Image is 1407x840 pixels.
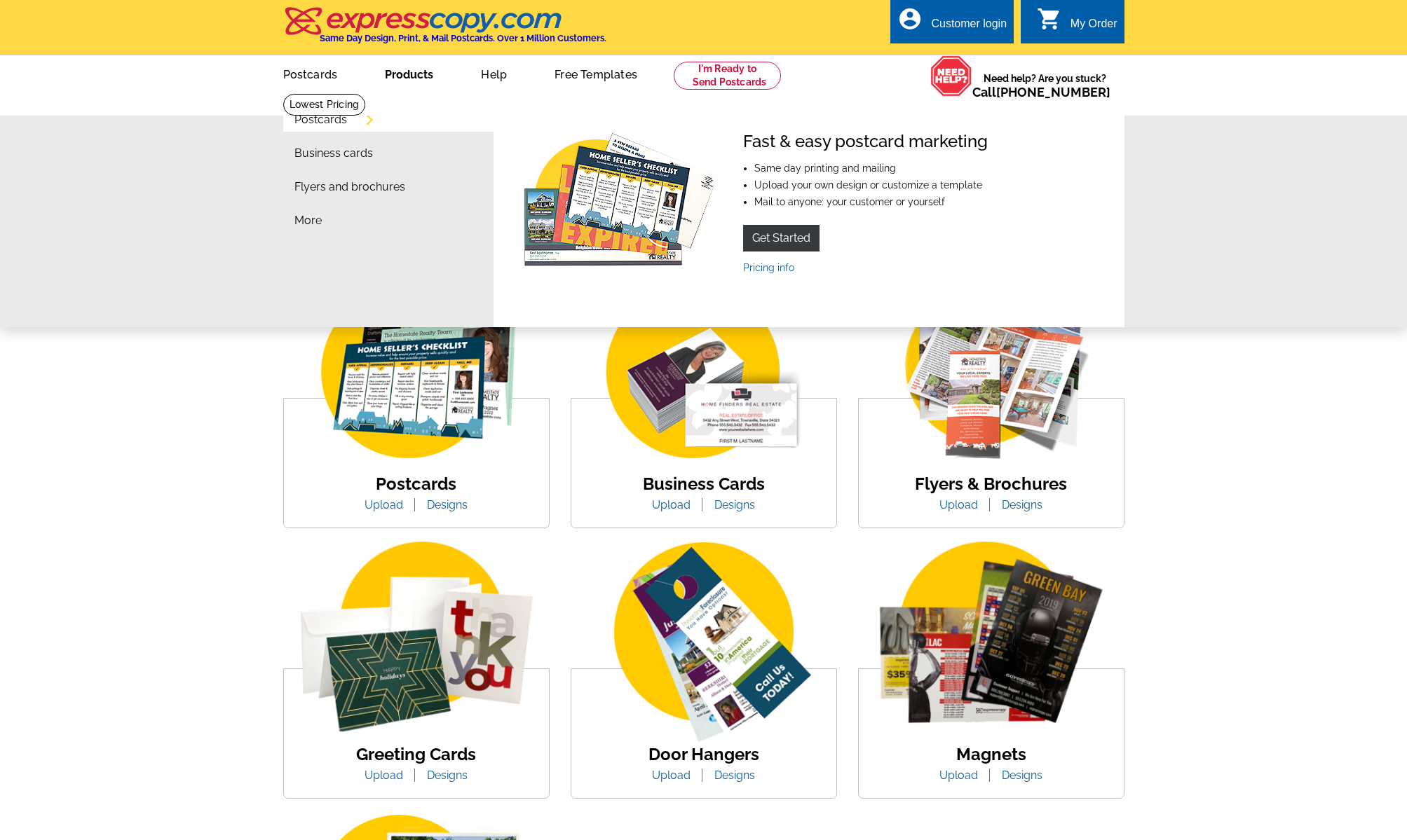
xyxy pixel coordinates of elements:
[897,6,923,32] i: account_circle
[1037,6,1062,32] i: shopping_cart
[519,132,721,272] img: Fast & easy postcard marketing
[283,17,606,43] a: Same Day Design, Print, & Mail Postcards. Over 1 Million Customers.
[294,114,347,125] a: Postcards
[754,180,988,190] li: Upload your own design or customize a template
[648,744,759,764] a: Door Hangers
[532,57,660,90] a: Free Templates
[956,744,1026,764] a: Magnets
[362,57,456,90] a: Products
[915,474,1067,494] a: Flyers & Brochures
[297,281,536,465] img: img_postcard.png
[931,18,1007,37] div: Customer login
[294,148,373,159] a: Business cards
[416,769,478,782] a: Designs
[743,132,988,152] h4: Fast & easy postcard marketing
[571,542,836,746] img: door-hanger-img.png
[929,769,988,782] a: Upload
[872,281,1110,465] img: flyer-card.png
[641,769,701,782] a: Upload
[354,498,414,511] a: Upload
[991,498,1053,511] a: Designs
[458,57,529,90] a: Help
[897,15,1007,33] a: account_circle Customer login
[743,262,794,273] a: Pricing info
[356,744,476,764] a: Greeting Cards
[754,197,988,207] li: Mail to anyone: your customer or yourself
[643,474,765,494] a: Business Cards
[1037,15,1117,33] a: shopping_cart My Order
[416,498,478,511] a: Designs
[704,498,766,511] a: Designs
[294,181,405,193] a: Flyers and brochures
[641,498,701,511] a: Upload
[1070,18,1117,37] div: My Order
[929,498,988,511] a: Upload
[743,225,820,252] a: Get Started
[991,769,1053,782] a: Designs
[754,163,988,173] li: Same day printing and mailing
[704,769,766,782] a: Designs
[996,85,1110,99] a: [PHONE_NUMBER]
[320,33,606,43] h4: Same Day Design, Print, & Mail Postcards. Over 1 Million Customers.
[261,57,360,90] a: Postcards
[859,542,1124,746] img: magnets.png
[354,769,414,782] a: Upload
[972,71,1117,99] span: Need help? Are you stuck?
[972,85,1110,99] span: Call
[930,55,972,97] img: help
[294,215,322,226] a: More
[376,474,456,494] a: Postcards
[585,281,823,465] img: business-card.png
[284,542,549,746] img: greeting-card.png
